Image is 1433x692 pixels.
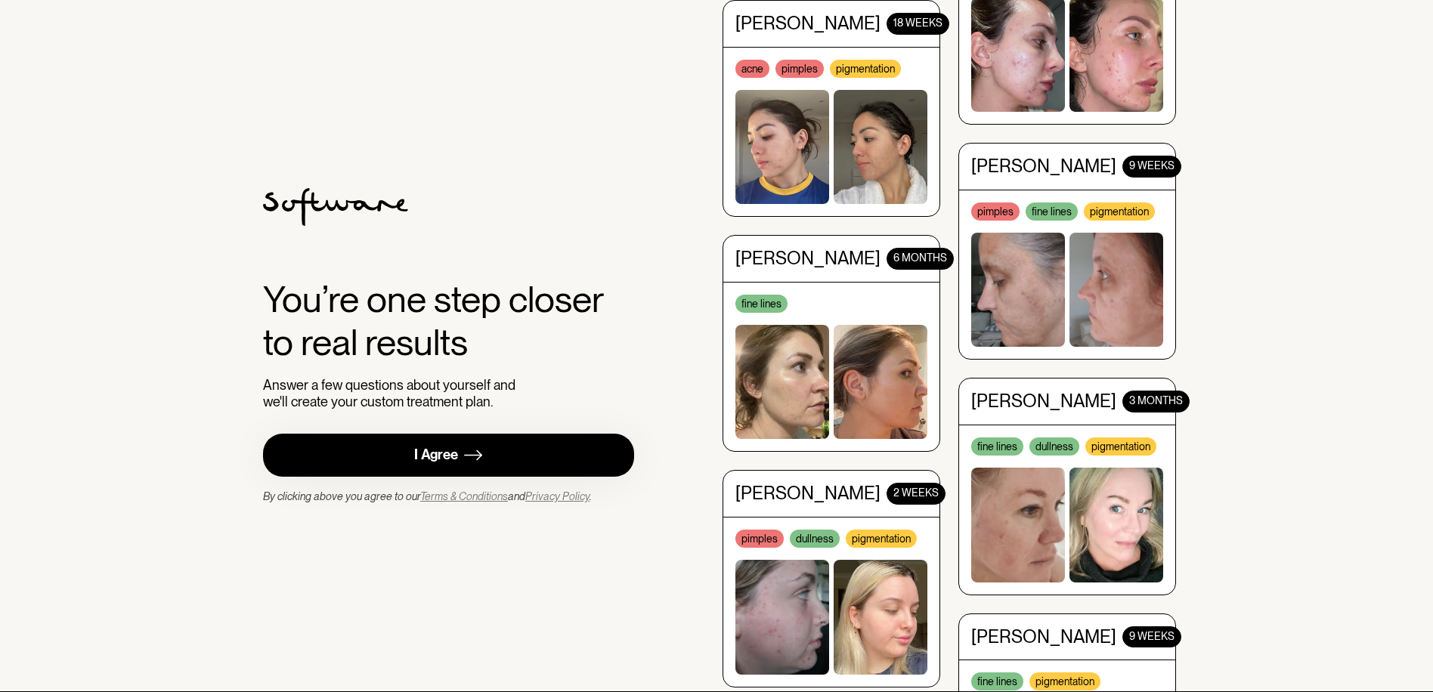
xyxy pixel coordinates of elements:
[263,489,592,504] div: By clicking above you agree to our and .
[420,490,508,502] a: Terms & Conditions
[525,490,590,502] a: Privacy Policy
[887,246,954,268] div: 6 months
[971,389,1116,411] div: [PERSON_NAME]
[790,528,840,546] div: dullness
[735,246,881,268] div: [PERSON_NAME]
[1084,201,1155,219] div: pigmentation
[1085,436,1156,454] div: pigmentation
[1026,201,1078,219] div: fine lines
[1029,671,1100,689] div: pigmentation
[263,434,634,477] a: I Agree
[887,481,946,503] div: 2 WEEKS
[735,481,881,503] div: [PERSON_NAME]
[735,528,784,546] div: pimples
[846,528,917,546] div: pigmentation
[263,377,522,409] div: Answer a few questions about yourself and we'll create your custom treatment plan.
[263,278,634,365] div: You’re one step closer to real results
[830,58,901,76] div: pigmentation
[414,446,458,464] div: I Agree
[971,201,1020,219] div: pimples
[1122,624,1181,646] div: 9 WEEKS
[971,154,1116,176] div: [PERSON_NAME]
[971,624,1116,646] div: [PERSON_NAME]
[1122,154,1181,176] div: 9 WEEKS
[887,11,949,33] div: 18 WEEKS
[971,671,1023,689] div: fine lines
[971,436,1023,454] div: fine lines
[735,293,788,311] div: fine lines
[735,58,769,76] div: acne
[775,58,824,76] div: pimples
[735,11,881,33] div: [PERSON_NAME]
[1122,389,1190,411] div: 3 MONTHS
[1029,436,1079,454] div: dullness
